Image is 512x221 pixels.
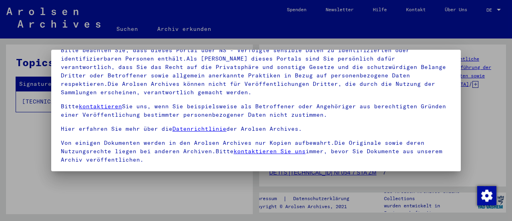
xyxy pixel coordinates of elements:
p: Bitte beachten Sie, dass dieses Portal über NS - Verfolgte sensible Daten zu identifizierten oder... [61,46,451,97]
a: Datenrichtlinie [172,125,226,132]
p: Bitte Sie uns, wenn Sie beispielsweise als Betroffener oder Angehöriger aus berechtigten Gründen ... [61,102,451,119]
p: Von einigen Dokumenten werden in den Arolsen Archives nur Kopien aufbewahrt.Die Originale sowie d... [61,139,451,164]
a: kontaktieren [79,103,122,110]
img: Zustimmung ändern [477,186,496,205]
a: kontaktieren Sie uns [234,148,306,155]
p: Hier erfahren Sie mehr über die der Arolsen Archives. [61,125,451,133]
